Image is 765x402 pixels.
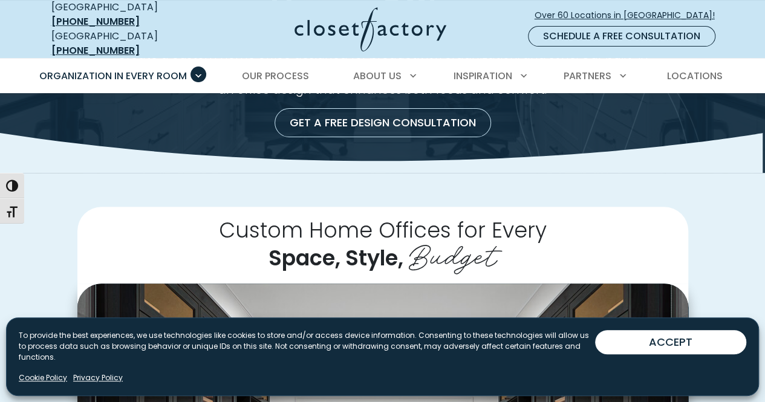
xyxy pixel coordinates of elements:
[51,29,200,58] div: [GEOGRAPHIC_DATA]
[353,69,402,83] span: About Us
[39,69,187,83] span: Organization in Every Room
[51,44,140,57] a: [PHONE_NUMBER]
[219,215,547,245] span: Custom Home Offices for Every
[51,15,140,28] a: [PHONE_NUMBER]
[535,9,724,22] span: Over 60 Locations in [GEOGRAPHIC_DATA]!
[19,372,67,383] a: Cookie Policy
[409,231,497,275] span: Budget
[269,243,403,273] span: Space, Style,
[31,59,735,93] nav: Primary Menu
[242,69,309,83] span: Our Process
[666,69,722,83] span: Locations
[275,108,491,137] a: Get a Free Design Consultation
[19,330,595,363] p: To provide the best experiences, we use technologies like cookies to store and/or access device i...
[73,372,123,383] a: Privacy Policy
[295,7,446,51] img: Closet Factory Logo
[528,26,715,47] a: Schedule a Free Consultation
[534,5,725,26] a: Over 60 Locations in [GEOGRAPHIC_DATA]!
[564,69,611,83] span: Partners
[595,330,746,354] button: ACCEPT
[454,69,512,83] span: Inspiration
